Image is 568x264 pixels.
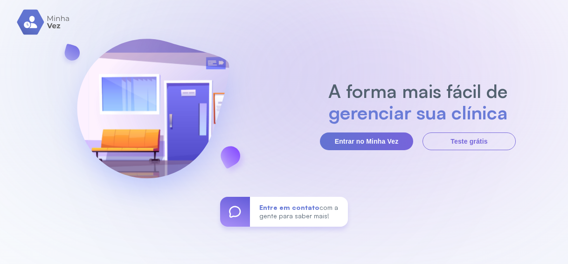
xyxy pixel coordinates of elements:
h2: A forma mais fácil de [324,80,513,102]
button: Entrar no Minha Vez [320,132,413,150]
a: Entre em contatocom a gente para saber mais! [220,197,348,227]
button: Teste grátis [423,132,516,150]
span: Entre em contato [259,203,319,211]
img: banner-login.svg [52,14,254,217]
div: com a gente para saber mais! [250,197,348,227]
h2: gerenciar sua clínica [324,102,513,123]
img: logo.svg [17,9,70,35]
